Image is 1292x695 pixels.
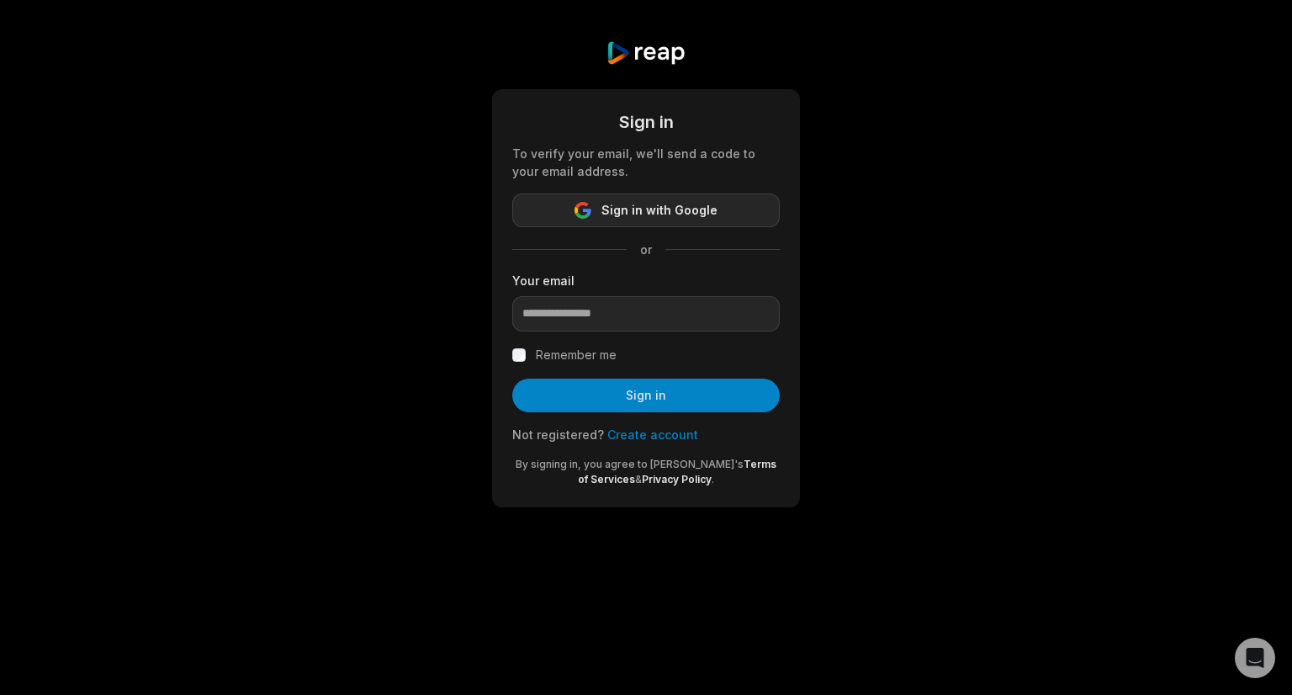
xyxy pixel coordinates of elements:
[512,109,780,135] div: Sign in
[601,200,717,220] span: Sign in with Google
[627,241,665,258] span: or
[512,379,780,412] button: Sign in
[512,194,780,227] button: Sign in with Google
[516,458,744,470] span: By signing in, you agree to [PERSON_NAME]'s
[1235,638,1275,678] div: Open Intercom Messenger
[607,427,698,442] a: Create account
[512,272,780,289] label: Your email
[606,40,686,66] img: reap
[536,345,617,365] label: Remember me
[712,473,714,485] span: .
[642,473,712,485] a: Privacy Policy
[635,473,642,485] span: &
[578,458,776,485] a: Terms of Services
[512,145,780,180] div: To verify your email, we'll send a code to your email address.
[512,427,604,442] span: Not registered?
